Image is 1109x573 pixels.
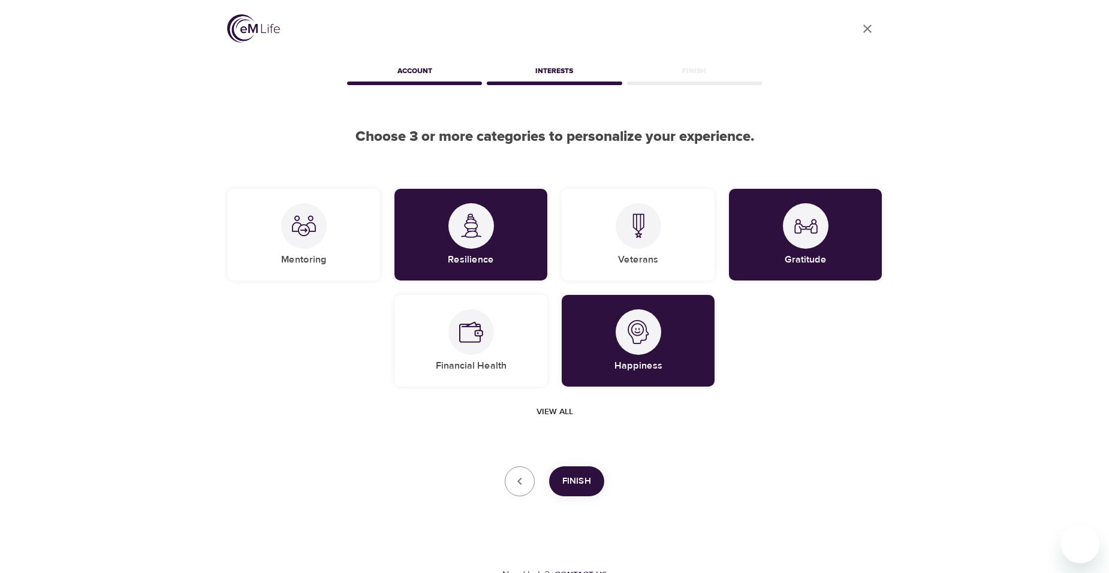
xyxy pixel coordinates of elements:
[562,474,591,489] span: Finish
[436,360,507,372] h5: Financial Health
[459,320,483,344] img: Financial Health
[292,214,316,238] img: Mentoring
[459,213,483,238] img: Resilience
[853,14,882,43] a: close
[729,189,882,281] div: GratitudeGratitude
[614,360,662,372] h5: Happiness
[549,466,604,496] button: Finish
[626,213,650,238] img: Veterans
[227,14,280,43] img: logo
[448,254,494,266] h5: Resilience
[394,295,547,387] div: Financial HealthFinancial Health
[626,320,650,344] img: Happiness
[227,128,882,146] h2: Choose 3 or more categories to personalize your experience.
[227,189,380,281] div: MentoringMentoring
[1061,525,1099,563] iframe: Button to launch messaging window
[794,214,818,238] img: Gratitude
[532,401,578,423] button: View all
[785,254,827,266] h5: Gratitude
[618,254,658,266] h5: Veterans
[394,189,547,281] div: ResilienceResilience
[537,405,573,420] span: View all
[562,189,715,281] div: VeteransVeterans
[562,295,715,387] div: HappinessHappiness
[281,254,327,266] h5: Mentoring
